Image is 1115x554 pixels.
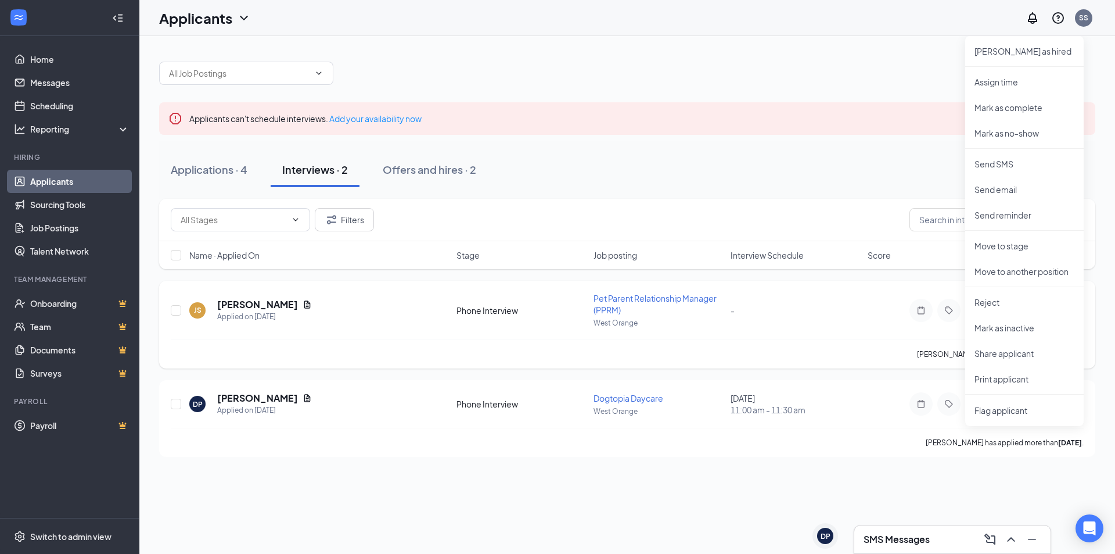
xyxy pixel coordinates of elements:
[194,305,202,315] div: JS
[282,162,348,177] div: Interviews · 2
[303,300,312,309] svg: Document
[594,393,663,403] span: Dogtopia Daycare
[30,240,130,263] a: Talent Network
[193,399,203,409] div: DP
[217,405,312,416] div: Applied on [DATE]
[1004,532,1018,546] svg: ChevronUp
[303,394,312,403] svg: Document
[30,531,111,542] div: Switch to admin view
[1076,514,1103,542] div: Open Intercom Messenger
[315,208,374,231] button: Filter Filters
[169,67,310,80] input: All Job Postings
[594,406,724,416] p: West Orange
[30,292,130,315] a: OnboardingCrown
[914,399,928,409] svg: Note
[1051,11,1065,25] svg: QuestionInfo
[594,318,724,328] p: West Orange
[981,530,999,549] button: ComposeMessage
[868,249,891,261] span: Score
[821,531,830,541] div: DP
[13,12,24,23] svg: WorkstreamLogo
[731,305,735,316] span: -
[917,349,1084,359] p: [PERSON_NAME] has applied more than .
[237,11,251,25] svg: ChevronDown
[942,399,956,409] svg: Tag
[1002,530,1020,549] button: ChevronUp
[112,12,124,24] svg: Collapse
[30,170,130,193] a: Applicants
[30,71,130,94] a: Messages
[1023,530,1041,549] button: Minimize
[1025,532,1039,546] svg: Minimize
[329,113,422,124] a: Add your availability now
[456,249,480,261] span: Stage
[14,152,127,162] div: Hiring
[314,69,323,78] svg: ChevronDown
[926,438,1084,448] p: [PERSON_NAME] has applied more than .
[456,398,587,410] div: Phone Interview
[914,306,928,315] svg: Note
[217,298,298,311] h5: [PERSON_NAME]
[383,162,476,177] div: Offers and hires · 2
[30,362,130,385] a: SurveysCrown
[159,8,232,28] h1: Applicants
[189,249,260,261] span: Name · Applied On
[909,208,1084,231] input: Search in interviews
[181,213,286,226] input: All Stages
[30,123,130,135] div: Reporting
[30,48,130,71] a: Home
[14,396,127,406] div: Payroll
[864,533,930,546] h3: SMS Messages
[942,306,956,315] svg: Tag
[456,305,587,316] div: Phone Interview
[168,112,182,126] svg: Error
[974,296,1074,308] p: Reject
[1026,11,1040,25] svg: Notifications
[14,531,26,542] svg: Settings
[30,193,130,216] a: Sourcing Tools
[594,249,637,261] span: Job posting
[983,532,997,546] svg: ComposeMessage
[731,249,804,261] span: Interview Schedule
[325,213,339,227] svg: Filter
[30,414,130,437] a: PayrollCrown
[291,215,300,224] svg: ChevronDown
[30,338,130,362] a: DocumentsCrown
[217,311,312,323] div: Applied on [DATE]
[1079,13,1088,23] div: SS
[14,274,127,284] div: Team Management
[1058,438,1082,447] b: [DATE]
[171,162,247,177] div: Applications · 4
[594,293,717,315] span: Pet Parent Relationship Manager (PPRM)
[731,404,861,416] span: 11:00 am - 11:30 am
[731,392,861,416] div: [DATE]
[14,123,26,135] svg: Analysis
[30,94,130,117] a: Scheduling
[189,113,422,124] span: Applicants can't schedule interviews.
[30,315,130,338] a: TeamCrown
[217,392,298,405] h5: [PERSON_NAME]
[30,216,130,240] a: Job Postings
